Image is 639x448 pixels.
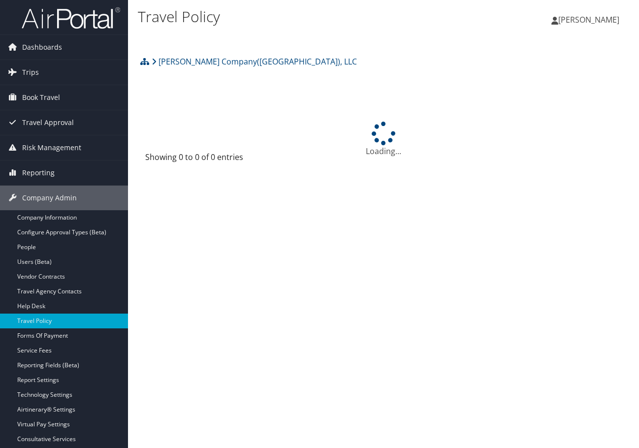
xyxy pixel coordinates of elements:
h1: Travel Policy [138,6,465,27]
img: airportal-logo.png [22,6,120,30]
div: Showing 0 to 0 of 0 entries [145,151,254,168]
span: Travel Approval [22,110,74,135]
span: Dashboards [22,35,62,60]
span: Reporting [22,160,55,185]
span: Company Admin [22,186,77,210]
span: Trips [22,60,39,85]
span: [PERSON_NAME] [558,14,619,25]
a: [PERSON_NAME] Company([GEOGRAPHIC_DATA]), LLC [152,52,357,71]
a: [PERSON_NAME] [551,5,629,34]
span: Risk Management [22,135,81,160]
div: Loading... [138,122,629,157]
span: Book Travel [22,85,60,110]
